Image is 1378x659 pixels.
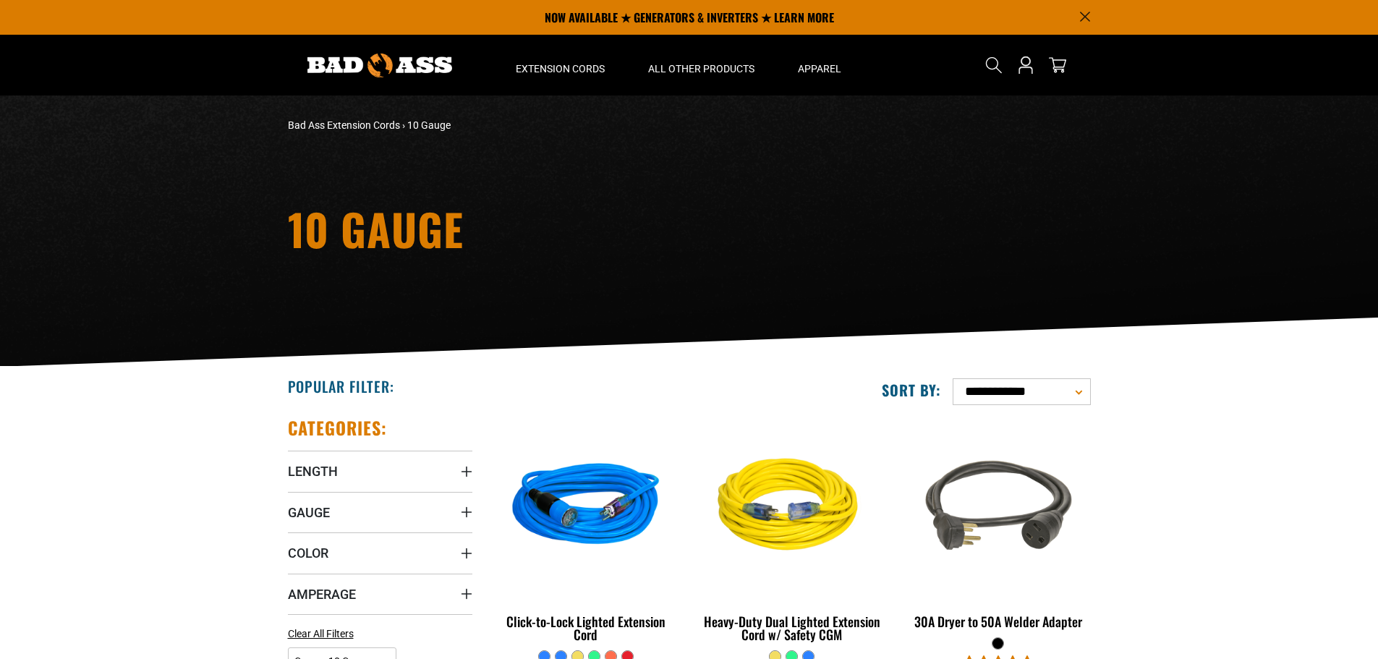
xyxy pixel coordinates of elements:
[307,54,452,77] img: Bad Ass Extension Cords
[798,62,841,75] span: Apparel
[288,417,388,439] h2: Categories:
[402,119,405,131] span: ›
[288,504,330,521] span: Gauge
[906,615,1090,628] div: 30A Dryer to 50A Welder Adapter
[288,586,356,603] span: Amperage
[495,424,677,590] img: blue
[288,207,816,250] h1: 10 Gauge
[288,574,472,614] summary: Amperage
[516,62,605,75] span: Extension Cords
[776,35,863,95] summary: Apparel
[882,380,941,399] label: Sort by:
[699,417,884,650] a: yellow Heavy-Duty Dual Lighted Extension Cord w/ Safety CGM
[906,417,1090,637] a: black 30A Dryer to 50A Welder Adapter
[288,377,394,396] h2: Popular Filter:
[494,35,626,95] summary: Extension Cords
[288,119,400,131] a: Bad Ass Extension Cords
[626,35,776,95] summary: All Other Products
[288,545,328,561] span: Color
[288,463,338,480] span: Length
[494,615,679,641] div: Click-to-Lock Lighted Extension Cord
[982,54,1005,77] summary: Search
[288,532,472,573] summary: Color
[288,451,472,491] summary: Length
[288,118,816,133] nav: breadcrumbs
[699,615,884,641] div: Heavy-Duty Dual Lighted Extension Cord w/ Safety CGM
[701,424,883,590] img: yellow
[288,628,354,639] span: Clear All Filters
[648,62,754,75] span: All Other Products
[288,492,472,532] summary: Gauge
[407,119,451,131] span: 10 Gauge
[907,424,1089,590] img: black
[288,626,360,642] a: Clear All Filters
[494,417,679,650] a: blue Click-to-Lock Lighted Extension Cord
